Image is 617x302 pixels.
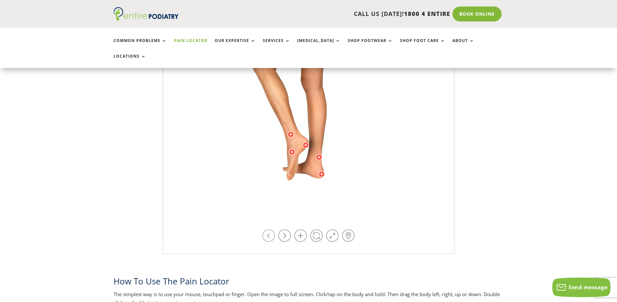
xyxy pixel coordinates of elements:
[348,38,393,52] a: Shop Footwear
[552,278,610,297] button: Send message
[452,38,474,52] a: About
[114,54,146,68] a: Locations
[114,275,504,290] h2: How To Use The Pain Locator
[114,16,179,22] a: Entire Podiatry
[452,7,502,21] a: Book Online
[262,229,275,242] a: Rotate left
[297,38,341,52] a: [MEDICAL_DATA]
[400,38,445,52] a: Shop Foot Care
[174,38,208,52] a: Pain Locator
[326,229,339,242] a: Full Screen on / off
[404,10,450,18] span: 1800 4 ENTIRE
[204,10,450,18] p: CALL US [DATE]!
[114,38,167,52] a: Common Problems
[114,7,179,21] img: logo (1)
[278,229,291,242] a: Rotate right
[310,229,323,242] a: Play / Stop
[294,229,307,242] a: Zoom in / out
[263,38,290,52] a: Services
[569,284,607,291] span: Send message
[215,38,256,52] a: Our Expertise
[342,229,355,242] a: Hot-spots on / off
